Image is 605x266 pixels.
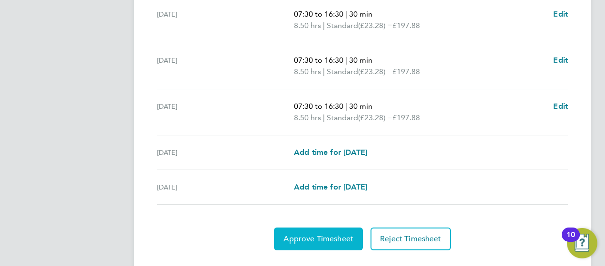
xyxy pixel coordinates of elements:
a: Add time for [DATE] [294,181,367,193]
span: 30 min [349,56,372,65]
span: 30 min [349,102,372,111]
span: Edit [553,9,568,19]
div: [DATE] [157,55,294,77]
a: Edit [553,9,568,20]
span: 30 min [349,9,372,19]
span: (£23.28) = [358,67,392,76]
div: [DATE] [157,101,294,123]
span: | [323,113,325,122]
span: | [345,9,347,19]
span: £197.88 [392,21,420,30]
span: Standard [327,66,358,77]
span: Standard [327,20,358,31]
span: Edit [553,56,568,65]
div: [DATE] [157,147,294,158]
span: (£23.28) = [358,113,392,122]
span: Edit [553,102,568,111]
div: 10 [566,235,575,247]
span: 07:30 to 16:30 [294,56,343,65]
span: £197.88 [392,67,420,76]
span: 07:30 to 16:30 [294,9,343,19]
span: (£23.28) = [358,21,392,30]
a: Add time for [DATE] [294,147,367,158]
span: £197.88 [392,113,420,122]
span: Reject Timesheet [380,234,441,244]
a: Edit [553,55,568,66]
button: Open Resource Center, 10 new notifications [567,228,597,258]
span: | [345,56,347,65]
span: | [345,102,347,111]
span: 07:30 to 16:30 [294,102,343,111]
span: 8.50 hrs [294,113,321,122]
button: Approve Timesheet [274,228,363,250]
span: 8.50 hrs [294,21,321,30]
span: Standard [327,112,358,123]
span: 8.50 hrs [294,67,321,76]
div: [DATE] [157,181,294,193]
span: Add time for [DATE] [294,182,367,191]
span: | [323,21,325,30]
button: Reject Timesheet [371,228,451,250]
a: Edit [553,101,568,112]
span: Add time for [DATE] [294,148,367,157]
span: Approve Timesheet [283,234,353,244]
span: | [323,67,325,76]
div: [DATE] [157,9,294,31]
